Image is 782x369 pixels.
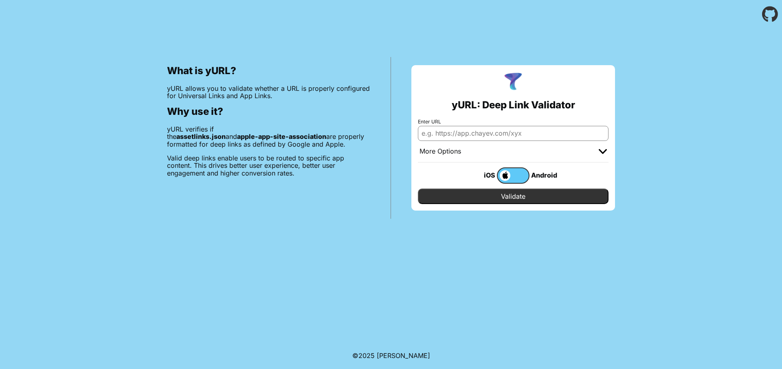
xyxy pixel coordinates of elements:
[418,119,608,125] label: Enter URL
[167,125,370,148] p: yURL verifies if the and are properly formatted for deep links as defined by Google and Apple.
[167,65,370,77] h2: What is yURL?
[420,147,461,156] div: More Options
[358,351,375,360] span: 2025
[418,189,608,204] input: Validate
[503,72,524,93] img: yURL Logo
[237,132,326,141] b: apple-app-site-association
[418,126,608,141] input: e.g. https://app.chayev.com/xyx
[176,132,226,141] b: assetlinks.json
[377,351,430,360] a: Michael Ibragimchayev's Personal Site
[529,170,562,180] div: Android
[452,99,575,111] h2: yURL: Deep Link Validator
[464,170,497,180] div: iOS
[167,154,370,177] p: Valid deep links enable users to be routed to specific app content. This drives better user exper...
[599,149,607,154] img: chevron
[167,85,370,100] p: yURL allows you to validate whether a URL is properly configured for Universal Links and App Links.
[167,106,370,117] h2: Why use it?
[352,342,430,369] footer: ©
